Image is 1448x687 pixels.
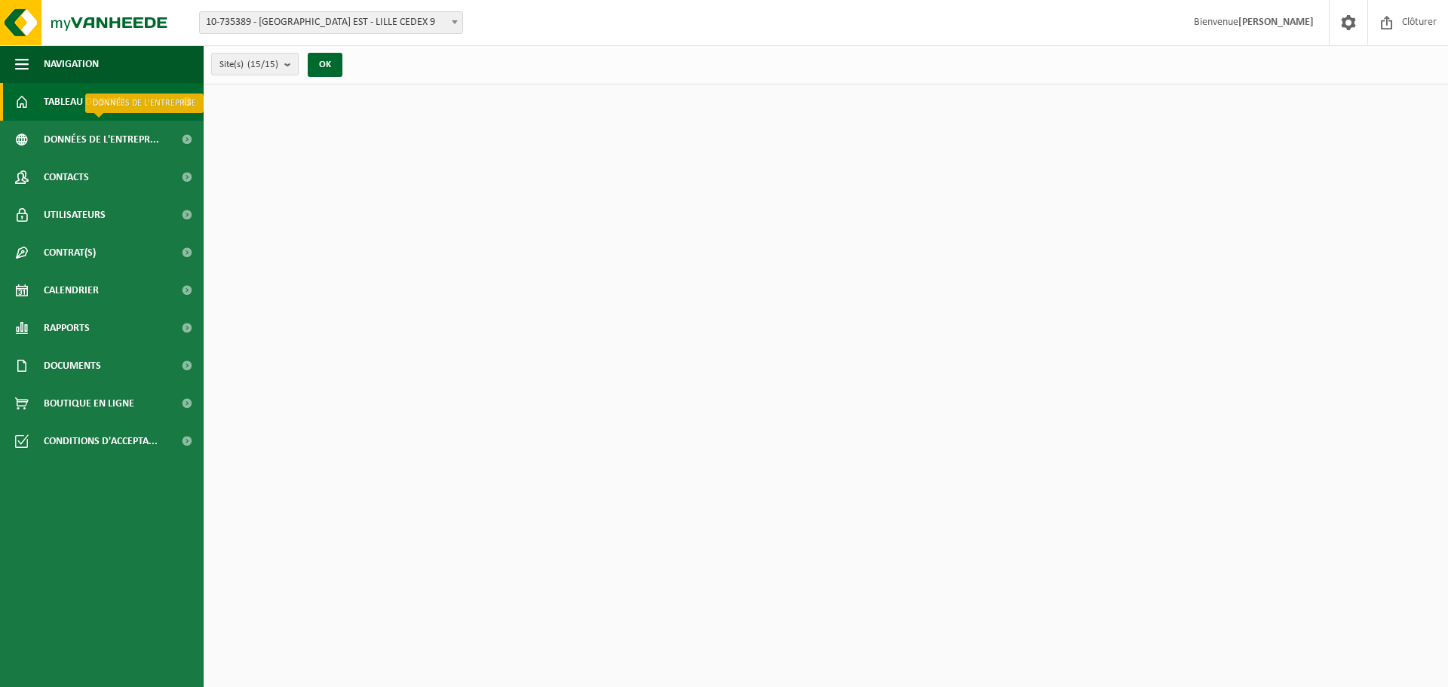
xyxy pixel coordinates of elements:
[44,385,134,422] span: Boutique en ligne
[1238,17,1314,28] strong: [PERSON_NAME]
[44,121,159,158] span: Données de l'entrepr...
[8,654,252,687] iframe: chat widget
[44,309,90,347] span: Rapports
[200,12,462,33] span: 10-735389 - SUEZ RV NORD EST - LILLE CEDEX 9
[44,347,101,385] span: Documents
[219,54,278,76] span: Site(s)
[44,234,96,271] span: Contrat(s)
[44,158,89,196] span: Contacts
[44,422,158,460] span: Conditions d'accepta...
[44,196,106,234] span: Utilisateurs
[44,45,99,83] span: Navigation
[44,271,99,309] span: Calendrier
[44,83,125,121] span: Tableau de bord
[211,53,299,75] button: Site(s)(15/15)
[199,11,463,34] span: 10-735389 - SUEZ RV NORD EST - LILLE CEDEX 9
[247,60,278,69] count: (15/15)
[308,53,342,77] button: OK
